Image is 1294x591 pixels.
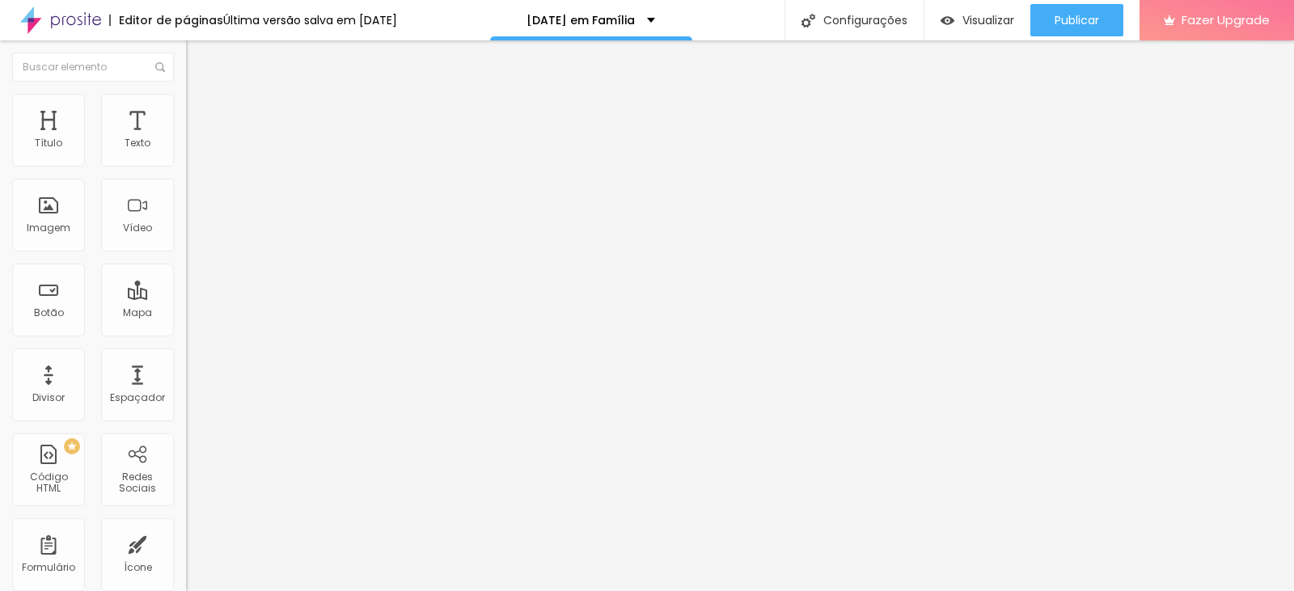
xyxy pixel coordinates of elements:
div: Vídeo [123,222,152,234]
div: Última versão salva em [DATE] [223,15,397,26]
div: Espaçador [110,392,165,403]
div: Redes Sociais [105,471,169,495]
div: Formulário [22,562,75,573]
div: Mapa [123,307,152,319]
div: Imagem [27,222,70,234]
button: Visualizar [924,4,1030,36]
button: Publicar [1030,4,1123,36]
div: Código HTML [16,471,80,495]
img: Icone [801,14,815,27]
div: Texto [125,137,150,149]
p: [DATE] em Família [526,15,635,26]
span: Fazer Upgrade [1182,13,1270,27]
div: Botão [34,307,64,319]
img: view-1.svg [941,14,954,27]
iframe: Editor [186,40,1294,591]
div: Divisor [32,392,65,403]
span: Publicar [1055,14,1099,27]
div: Editor de páginas [109,15,223,26]
img: Icone [155,62,165,72]
input: Buscar elemento [12,53,174,82]
div: Ícone [124,562,152,573]
div: Título [35,137,62,149]
span: Visualizar [962,14,1014,27]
